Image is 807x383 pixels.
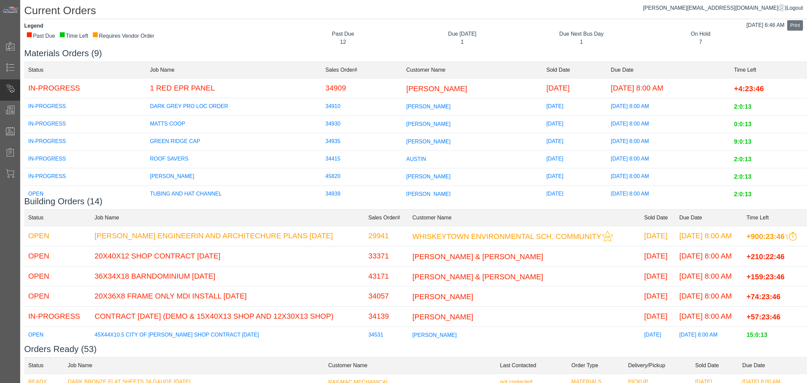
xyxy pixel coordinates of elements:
[289,30,397,38] div: Past Due
[640,326,675,344] td: [DATE]
[746,252,784,261] span: +210:22:46
[289,38,397,46] div: 12
[675,266,742,286] td: [DATE] 8:00 AM
[734,156,752,163] span: 2:0:13
[640,307,675,327] td: [DATE]
[785,232,797,241] img: This order should be prioritized
[24,23,43,29] strong: Legend
[26,32,32,37] div: ■
[364,209,408,226] td: Sales Order#
[542,168,607,186] td: [DATE]
[364,266,408,286] td: 43171
[90,226,364,246] td: [PERSON_NAME] ENGINEERIN AND ARCHITECHURE PLANS [DATE]
[24,62,146,78] td: Status
[409,209,640,226] td: Customer Name
[364,226,408,246] td: 29941
[24,344,807,354] h3: Orders Ready (53)
[646,38,755,46] div: 7
[643,5,785,11] span: [PERSON_NAME][EMAIL_ADDRESS][DOMAIN_NAME]
[734,173,752,180] span: 2:0:13
[321,78,402,98] td: 34909
[607,98,730,116] td: [DATE] 8:00 AM
[413,232,602,240] span: WHISKEYTOWN ENVIRONMENTAL SCH. COMMUNITY
[364,326,408,344] td: 34531
[24,357,64,374] td: Status
[406,191,451,197] span: [PERSON_NAME]
[24,133,146,151] td: IN-PROGRESS
[542,186,607,203] td: [DATE]
[321,133,402,151] td: 34935
[24,266,90,286] td: OPEN
[59,32,88,40] div: Time Left
[321,116,402,133] td: 34930
[746,22,785,28] span: [DATE] 6:46 AM
[640,266,675,286] td: [DATE]
[675,326,742,344] td: [DATE] 8:00 AM
[646,30,755,38] div: On Hold
[406,156,426,162] span: AUSTIN
[24,186,146,203] td: OPEN
[742,209,807,226] td: Time Left
[413,292,473,301] span: [PERSON_NAME]
[640,286,675,307] td: [DATE]
[321,62,402,78] td: Sales Order#
[734,103,752,110] span: 2:0:13
[90,266,364,286] td: 36X34X18 BARNDOMINIUM [DATE]
[527,30,636,38] div: Due Next Bus Day
[406,139,451,144] span: [PERSON_NAME]
[2,6,19,13] img: Metals Direct Inc Logo
[59,32,65,37] div: ■
[607,78,730,98] td: [DATE] 8:00 AM
[90,307,364,327] td: CONTRACT [DATE] (DEMO & 15X40X13 SHOP AND 12X30X13 SHOP)
[746,292,780,301] span: +74:23:46
[321,98,402,116] td: 34910
[738,357,807,374] td: Due Date
[607,151,730,168] td: [DATE] 8:00 AM
[24,196,807,207] h3: Building Orders (14)
[413,313,473,321] span: [PERSON_NAME]
[406,104,451,109] span: [PERSON_NAME]
[624,357,691,374] td: Delivery/Pickup
[146,62,321,78] td: Job Name
[413,272,543,281] span: [PERSON_NAME] & [PERSON_NAME]
[406,84,467,93] span: [PERSON_NAME]
[607,168,730,186] td: [DATE] 8:00 AM
[542,133,607,151] td: [DATE]
[146,186,321,203] td: TUBING AND HAT CHANNEL
[542,62,607,78] td: Sold Date
[734,84,764,93] span: +4:23:46
[640,226,675,246] td: [DATE]
[567,357,624,374] td: Order Type
[602,231,613,242] img: This customer should be prioritized
[640,246,675,266] td: [DATE]
[90,326,364,344] td: 45X44X10.5 CITY OF [PERSON_NAME] SHOP CONTRACT [DATE]
[90,246,364,266] td: 20X40X12 SHOP CONTRACT [DATE]
[24,226,90,246] td: OPEN
[786,5,803,11] span: Logout
[24,286,90,307] td: OPEN
[640,209,675,226] td: Sold Date
[406,121,451,127] span: [PERSON_NAME]
[675,209,742,226] td: Due Date
[527,38,636,46] div: 1
[64,357,324,374] td: Job Name
[24,168,146,186] td: IN-PROGRESS
[675,307,742,327] td: [DATE] 8:00 AM
[92,32,98,37] div: ■
[24,151,146,168] td: IN-PROGRESS
[607,116,730,133] td: [DATE] 8:00 AM
[92,32,154,40] div: Requires Vendor Order
[734,138,752,145] span: 9:0:13
[607,186,730,203] td: [DATE] 8:00 AM
[746,272,784,281] span: +159:23:46
[24,326,90,344] td: OPEN
[24,307,90,327] td: IN-PROGRESS
[542,98,607,116] td: [DATE]
[734,121,752,128] span: 0:0:13
[24,246,90,266] td: OPEN
[607,62,730,78] td: Due Date
[364,246,408,266] td: 33371
[408,38,516,46] div: 1
[24,116,146,133] td: IN-PROGRESS
[408,30,516,38] div: Due [DATE]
